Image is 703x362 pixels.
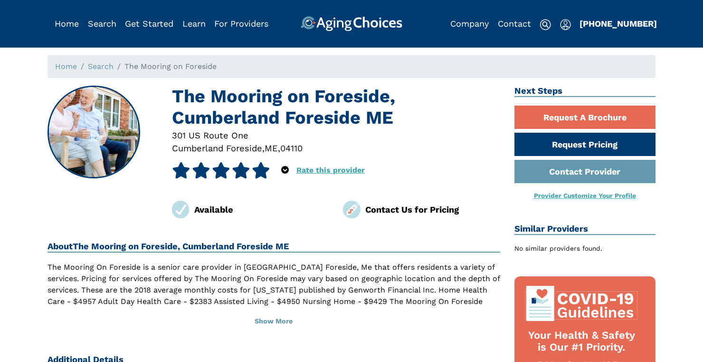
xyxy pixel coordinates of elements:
[365,203,500,216] div: Contact Us for Pricing
[172,129,500,142] div: 301 US Route One
[560,16,571,31] div: Popover trigger
[265,143,278,153] span: ME
[88,16,116,31] div: Popover trigger
[514,224,656,235] h2: Similar Providers
[514,160,656,183] a: Contact Provider
[498,19,531,29] a: Contact
[172,86,500,129] h1: The Mooring on Foreside, Cumberland Foreside ME
[280,142,303,155] div: 04110
[262,143,265,153] span: ,
[194,203,329,216] div: Available
[579,19,657,29] a: [PHONE_NUMBER]
[214,19,268,29] a: For Providers
[524,330,640,353] div: Your Health & Safety is Our #1 Priority.
[47,262,500,330] p: The Mooring On Foreside is a senior care provider in [GEOGRAPHIC_DATA] Foreside, Me that offers r...
[514,106,656,129] a: Request A Brochure
[47,55,655,78] nav: breadcrumb
[182,19,206,29] a: Learn
[540,19,551,30] img: search-icon.svg
[124,62,217,71] span: The Mooring on Foreside
[301,16,402,31] img: AgingChoices
[296,166,365,175] a: Rate this provider
[47,311,500,332] button: Show More
[524,286,640,321] img: covid-top-default.svg
[88,62,114,71] a: Search
[55,19,79,29] a: Home
[450,19,489,29] a: Company
[534,192,636,199] a: Provider Customize Your Profile
[514,86,656,97] h2: Next Steps
[278,143,280,153] span: ,
[560,19,571,30] img: user-icon.svg
[47,241,500,253] h2: About The Mooring on Foreside, Cumberland Foreside ME
[514,244,656,254] div: No similar providers found.
[172,143,262,153] span: Cumberland Foreside
[281,162,289,178] div: Popover trigger
[514,133,656,156] a: Request Pricing
[55,62,77,71] a: Home
[125,19,173,29] a: Get Started
[88,19,116,29] a: Search
[48,87,140,178] img: The Mooring on Foreside, Cumberland Foreside ME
